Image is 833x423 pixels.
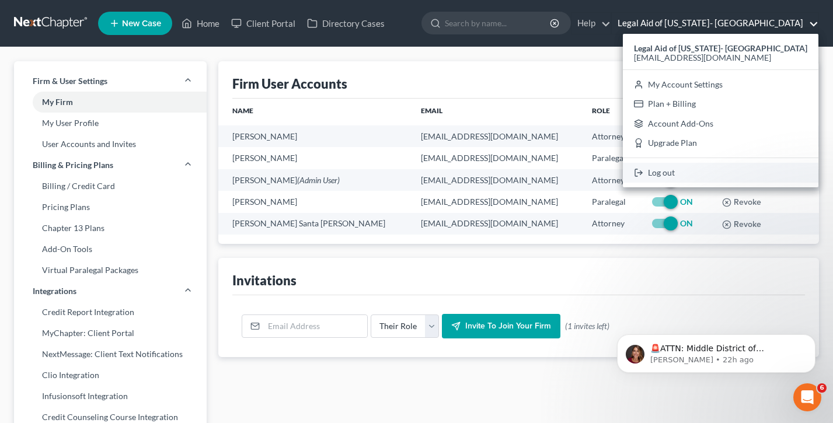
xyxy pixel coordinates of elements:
[623,134,818,153] a: Upgrade Plan
[232,75,347,92] div: Firm User Accounts
[623,163,818,183] a: Log out
[14,218,207,239] a: Chapter 13 Plans
[176,13,225,34] a: Home
[571,13,611,34] a: Help
[634,43,807,53] strong: Legal Aid of [US_STATE]- [GEOGRAPHIC_DATA]
[623,114,818,134] a: Account Add-Ons
[592,131,625,141] span: Attorney
[218,169,412,191] td: [PERSON_NAME]
[14,323,207,344] a: MyChapter: Client Portal
[14,344,207,365] a: NextMessage: Client Text Notifications
[722,198,761,207] button: Revoke
[14,281,207,302] a: Integrations
[722,220,761,229] button: Revoke
[297,175,340,185] span: (Admin User)
[592,153,626,163] span: Paralegal
[232,272,297,289] div: Invitations
[14,71,207,92] a: Firm & User Settings
[442,314,560,338] button: Invite to join your firm
[14,113,207,134] a: My User Profile
[14,239,207,260] a: Add-On Tools
[793,383,821,411] iframe: Intercom live chat
[817,383,827,393] span: 6
[14,155,207,176] a: Billing & Pricing Plans
[412,213,583,235] td: [EMAIL_ADDRESS][DOMAIN_NAME]
[592,175,625,185] span: Attorney
[600,310,833,391] iframe: Intercom notifications message
[412,125,583,147] td: [EMAIL_ADDRESS][DOMAIN_NAME]
[412,147,583,169] td: [EMAIL_ADDRESS][DOMAIN_NAME]
[680,218,693,228] strong: ON
[680,197,693,207] strong: ON
[623,94,818,114] a: Plan + Billing
[623,75,818,95] a: My Account Settings
[412,191,583,212] td: [EMAIL_ADDRESS][DOMAIN_NAME]
[33,75,107,87] span: Firm & User Settings
[218,125,412,147] td: [PERSON_NAME]
[218,99,412,125] th: Name
[218,191,412,212] td: [PERSON_NAME]
[218,147,412,169] td: [PERSON_NAME]
[412,99,583,125] th: Email
[592,218,625,228] span: Attorney
[33,159,113,171] span: Billing & Pricing Plans
[623,34,818,187] div: Legal Aid of [US_STATE]- [GEOGRAPHIC_DATA]
[14,260,207,281] a: Virtual Paralegal Packages
[14,386,207,407] a: Infusionsoft Integration
[634,53,771,62] span: [EMAIL_ADDRESS][DOMAIN_NAME]
[14,134,207,155] a: User Accounts and Invites
[565,320,609,332] span: (1 invites left)
[14,302,207,323] a: Credit Report Integration
[612,13,818,34] a: Legal Aid of [US_STATE]- [GEOGRAPHIC_DATA]
[225,13,301,34] a: Client Portal
[583,99,640,125] th: Role
[301,13,391,34] a: Directory Cases
[218,213,412,235] td: [PERSON_NAME] Santa [PERSON_NAME]
[122,19,161,28] span: New Case
[14,92,207,113] a: My Firm
[14,197,207,218] a: Pricing Plans
[264,315,367,337] input: Email Address
[445,12,552,34] input: Search by name...
[14,176,207,197] a: Billing / Credit Card
[592,197,626,207] span: Paralegal
[412,169,583,191] td: [EMAIL_ADDRESS][DOMAIN_NAME]
[14,365,207,386] a: Clio Integration
[33,285,76,297] span: Integrations
[465,321,551,331] span: Invite to join your firm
